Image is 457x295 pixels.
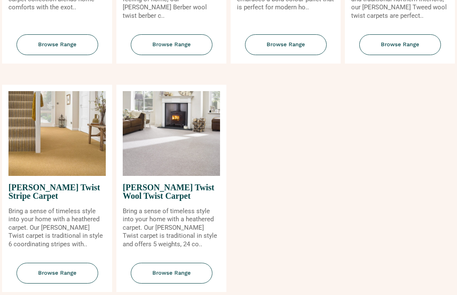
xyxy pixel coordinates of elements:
span: Browse Range [17,35,98,56]
img: Tomkinson Twist Wool Twist Carpet [123,92,220,176]
span: Browse Range [131,263,212,284]
a: Browse Range [345,35,455,64]
img: Tomkinson Twist Stripe Carpet [8,92,106,176]
span: Browse Range [245,35,327,56]
a: Browse Range [2,35,112,64]
p: Bring a sense of timeless style into your home with a heathered carpet. Our [PERSON_NAME] Twist c... [8,208,106,249]
span: Browse Range [359,35,441,56]
span: Browse Range [17,263,98,284]
span: Browse Range [131,35,212,56]
a: Browse Range [2,263,112,292]
a: Browse Range [116,263,226,292]
a: Browse Range [116,35,226,64]
span: [PERSON_NAME] Twist Wool Twist Carpet [123,176,220,208]
p: Bring a sense of timeless style into your home with a heathered carpet. Our [PERSON_NAME] Twist c... [123,208,220,249]
a: Browse Range [231,35,341,64]
span: [PERSON_NAME] Twist Stripe Carpet [8,176,106,208]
